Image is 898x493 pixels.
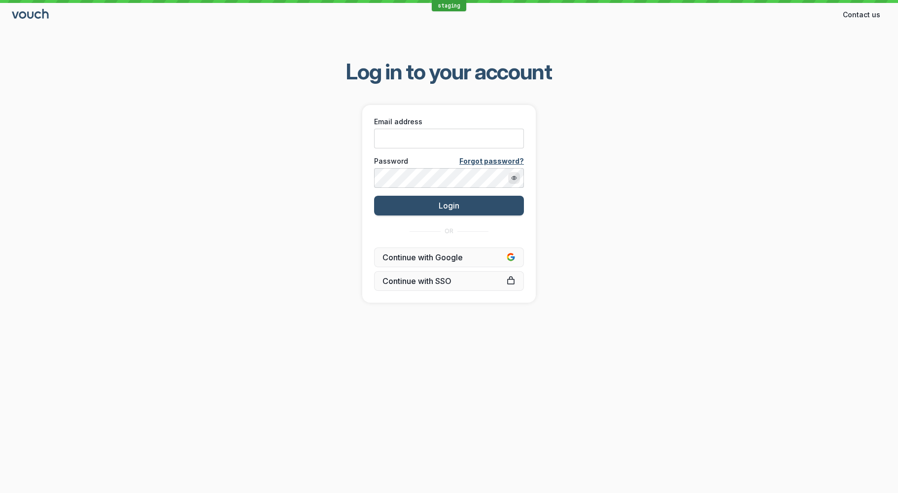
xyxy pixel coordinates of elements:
span: Contact us [843,10,880,20]
span: Email address [374,117,422,127]
a: Forgot password? [459,156,524,166]
button: Contact us [837,7,886,23]
span: Password [374,156,408,166]
button: Login [374,196,524,215]
span: OR [445,227,453,235]
a: Go to sign in [12,11,50,19]
button: Continue with Google [374,247,524,267]
span: Login [439,201,459,211]
span: Continue with SSO [382,276,516,286]
a: Continue with SSO [374,271,524,291]
button: Show password [508,172,520,184]
span: Log in to your account [346,58,552,85]
span: Continue with Google [382,252,516,262]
